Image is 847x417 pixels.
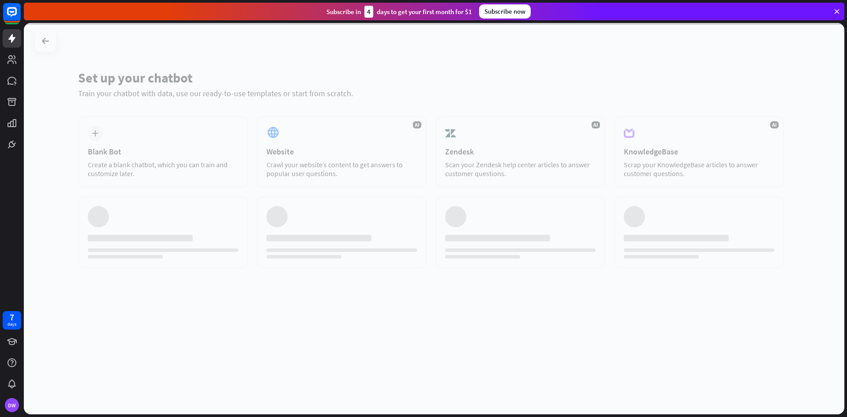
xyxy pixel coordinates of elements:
[364,6,373,18] div: 4
[3,311,21,330] a: 7 days
[326,6,472,18] div: Subscribe in days to get your first month for $1
[7,321,16,327] div: days
[479,4,531,19] div: Subscribe now
[10,313,14,321] div: 7
[5,398,19,412] div: DW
